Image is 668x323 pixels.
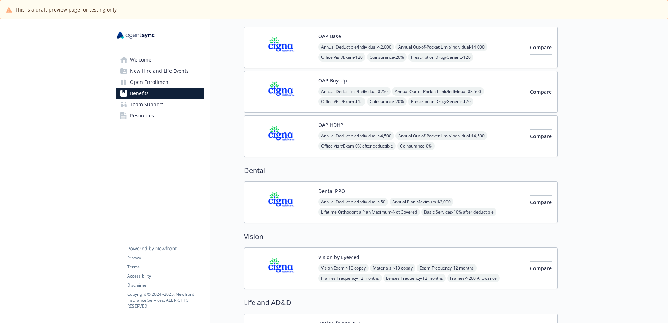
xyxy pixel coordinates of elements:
p: Copyright © 2024 - 2025 , Newfront Insurance Services, ALL RIGHTS RESERVED [127,291,204,309]
span: Resources [130,110,154,121]
a: Team Support [116,99,204,110]
span: Compare [530,265,552,272]
span: Annual Out-of-Pocket Limit/Individual - $4,500 [395,131,487,140]
a: Welcome [116,54,204,65]
span: Compare [530,88,552,95]
span: Materials - $10 copay [370,264,415,272]
span: This is a draft preview page for testing only [15,6,117,13]
h2: Vision [244,231,558,242]
span: Prescription Drug/Generic - $20 [408,53,473,62]
span: Open Enrollment [130,77,170,88]
img: CIGNA carrier logo [250,33,313,62]
span: Compare [530,199,552,206]
span: Compare [530,133,552,139]
a: Open Enrollment [116,77,204,88]
button: OAP Buy-Up [318,77,347,84]
span: Vision Exam - $10 copay [318,264,369,272]
span: Office Visit/Exam - $20 [318,53,365,62]
span: Annual Deductible/Individual - $250 [318,87,391,96]
span: Lenses Frequency - 12 months [383,274,446,282]
span: Office Visit/Exam - 0% after deductible [318,142,396,150]
a: Privacy [127,255,204,261]
span: Annual Deductible/Individual - $50 [318,198,388,206]
span: Annual Deductible/Individual - $4,500 [318,131,394,140]
a: Disclaimer [127,282,204,288]
span: Annual Out-of-Pocket Limit/Individual - $4,000 [395,43,487,51]
button: Compare [530,195,552,209]
span: Basic Services - 10% after deductible [421,208,496,216]
button: Compare [530,41,552,55]
a: New Hire and Life Events [116,65,204,77]
button: Compare [530,129,552,143]
span: Coinsurance - 0% [397,142,435,150]
button: Vision by EyeMed [318,253,360,261]
a: Accessibility [127,273,204,279]
button: Compare [530,85,552,99]
span: Frames - $200 Allowance [447,274,500,282]
img: CIGNA carrier logo [250,121,313,151]
button: OAP HDHP [318,121,343,129]
span: Frames Frequency - 12 months [318,274,382,282]
img: CIGNA carrier logo [250,77,313,107]
span: Coinsurance - 20% [367,53,407,62]
span: Compare [530,44,552,51]
span: Lifetime Orthodontia Plan Maximum - Not Covered [318,208,420,216]
a: Resources [116,110,204,121]
button: OAP Base [318,33,341,40]
a: Benefits [116,88,204,99]
span: Prescription Drug/Generic - $20 [408,97,473,106]
button: Compare [530,261,552,275]
span: Annual Out-of-Pocket Limit/Individual - $3,500 [392,87,484,96]
h2: Dental [244,165,558,176]
span: New Hire and Life Events [130,65,189,77]
span: Welcome [130,54,151,65]
span: Annual Plan Maximum - $2,000 [390,198,453,206]
span: Exam Frequency - 12 months [417,264,477,272]
a: Terms [127,264,204,270]
span: Benefits [130,88,149,99]
span: Coinsurance - 20% [367,97,407,106]
h2: Life and AD&D [244,297,558,308]
span: Team Support [130,99,163,110]
span: Office Visit/Exam - $15 [318,97,365,106]
img: CIGNA carrier logo [250,187,313,217]
button: Dental PPO [318,187,345,195]
span: Annual Deductible/Individual - $2,000 [318,43,394,51]
img: CIGNA carrier logo [250,253,313,283]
